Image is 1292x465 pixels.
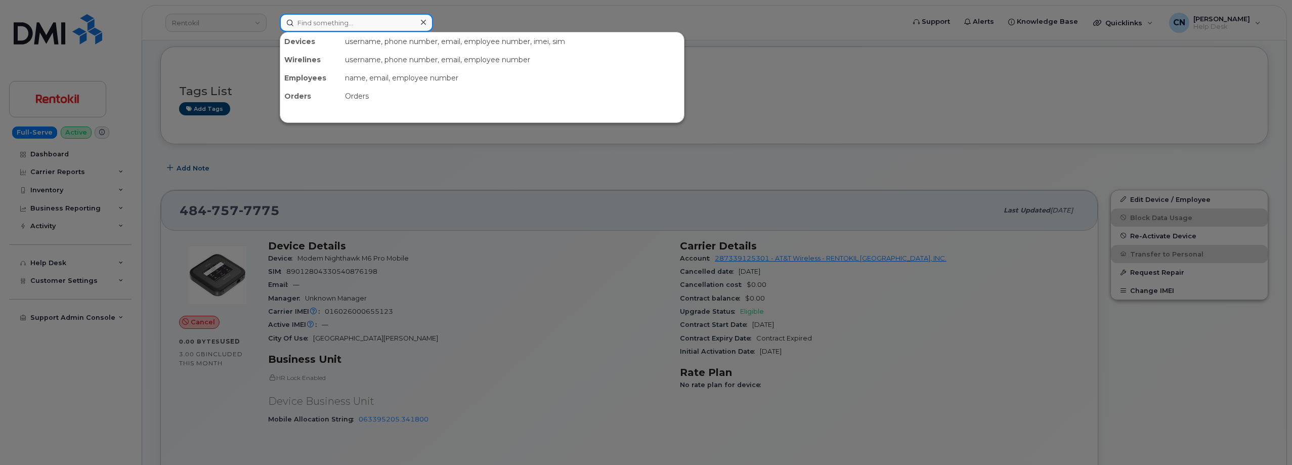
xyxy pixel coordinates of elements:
[341,51,684,69] div: username, phone number, email, employee number
[1248,421,1284,457] iframe: Messenger Launcher
[280,51,341,69] div: Wirelines
[341,87,684,105] div: Orders
[341,69,684,87] div: name, email, employee number
[280,32,341,51] div: Devices
[280,87,341,105] div: Orders
[341,32,684,51] div: username, phone number, email, employee number, imei, sim
[280,69,341,87] div: Employees
[280,14,433,32] input: Find something...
